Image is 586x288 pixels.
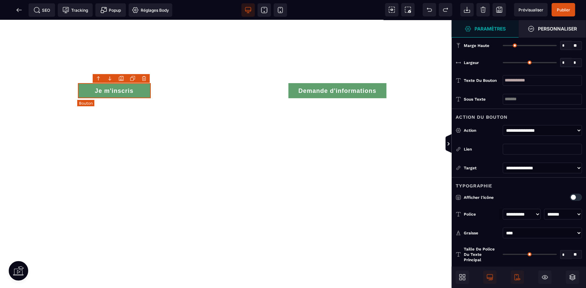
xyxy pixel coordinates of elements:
span: Favicon [129,3,172,17]
div: Typographie [452,177,586,190]
div: Action [464,127,499,134]
span: Ouvrir les calques [566,271,579,284]
span: Enregistrer [493,3,506,16]
span: Masquer le bloc [538,271,552,284]
div: Action du bouton [452,109,586,121]
p: Afficher l'icône [456,194,540,201]
span: Afficher le desktop [483,271,497,284]
span: Voir bureau [241,3,255,17]
div: Texte du bouton [464,77,499,84]
span: Afficher les vues [452,134,458,154]
span: Nettoyage [477,3,490,16]
span: Enregistrer le contenu [552,3,575,16]
span: Code de suivi [58,3,93,17]
span: Ouvrir le gestionnaire de styles [452,20,519,38]
span: Retour [12,3,26,17]
span: Publier [557,7,570,12]
span: Prévisualiser [519,7,543,12]
div: Target [456,165,499,171]
div: Sous texte [464,96,499,103]
strong: Personnaliser [538,26,577,31]
div: Graisse [464,230,499,236]
button: Demande d'informations [288,63,386,78]
span: Popup [100,7,121,13]
span: Taille de police du texte principal [464,246,499,263]
span: Rétablir [439,3,452,16]
span: Largeur [464,60,479,65]
span: Défaire [423,3,436,16]
span: Voir les composants [385,3,399,16]
span: Afficher le mobile [511,271,524,284]
span: Ouvrir les blocs [456,271,469,284]
span: Tracking [62,7,88,13]
span: Voir tablette [258,3,271,17]
div: Police [464,211,499,218]
span: Voir mobile [274,3,287,17]
span: Créer une alerte modale [95,3,126,17]
span: Métadata SEO [29,3,55,17]
button: Je m'inscris [78,63,151,78]
span: SEO [34,7,50,13]
span: Réglages Body [132,7,169,13]
span: Aperçu [514,3,548,16]
span: Capture d'écran [401,3,415,16]
span: Marge haute [464,43,489,48]
span: Importer [460,3,474,16]
span: Ouvrir le gestionnaire de styles [519,20,586,38]
div: Lien [456,146,499,153]
strong: Paramètres [475,26,506,31]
